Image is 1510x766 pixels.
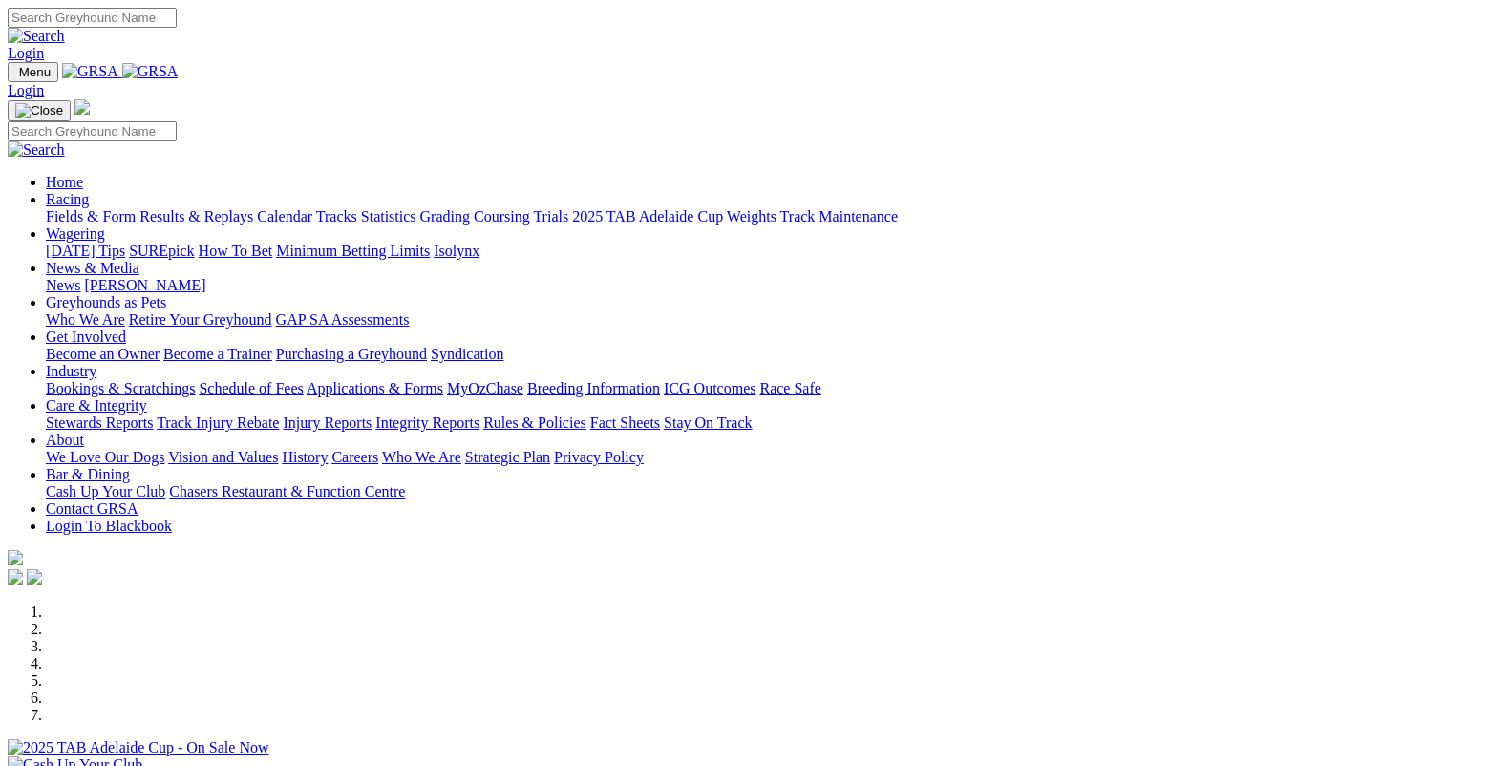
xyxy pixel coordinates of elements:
[199,380,303,396] a: Schedule of Fees
[431,346,503,362] a: Syndication
[129,243,194,259] a: SUREpick
[307,380,443,396] a: Applications & Forms
[122,63,179,80] img: GRSA
[8,28,65,45] img: Search
[664,415,752,431] a: Stay On Track
[276,346,427,362] a: Purchasing a Greyhound
[46,518,172,534] a: Login To Blackbook
[382,449,461,465] a: Who We Are
[46,346,1502,363] div: Get Involved
[8,550,23,565] img: logo-grsa-white.png
[527,380,660,396] a: Breeding Information
[46,483,165,500] a: Cash Up Your Club
[46,191,89,207] a: Racing
[590,415,660,431] a: Fact Sheets
[46,260,139,276] a: News & Media
[316,208,357,224] a: Tracks
[27,569,42,585] img: twitter.svg
[46,415,1502,432] div: Care & Integrity
[554,449,644,465] a: Privacy Policy
[168,449,278,465] a: Vision and Values
[129,311,272,328] a: Retire Your Greyhound
[157,415,279,431] a: Track Injury Rebate
[8,141,65,159] img: Search
[62,63,118,80] img: GRSA
[483,415,586,431] a: Rules & Policies
[780,208,898,224] a: Track Maintenance
[74,99,90,115] img: logo-grsa-white.png
[46,380,195,396] a: Bookings & Scratchings
[46,225,105,242] a: Wagering
[46,397,147,414] a: Care & Integrity
[46,432,84,448] a: About
[46,329,126,345] a: Get Involved
[46,243,125,259] a: [DATE] Tips
[169,483,405,500] a: Chasers Restaurant & Function Centre
[8,82,44,98] a: Login
[474,208,530,224] a: Coursing
[8,45,44,61] a: Login
[46,466,130,482] a: Bar & Dining
[46,346,160,362] a: Become an Owner
[8,8,177,28] input: Search
[46,174,83,190] a: Home
[46,277,80,293] a: News
[572,208,723,224] a: 2025 TAB Adelaide Cup
[465,449,550,465] a: Strategic Plan
[163,346,272,362] a: Become a Trainer
[84,277,205,293] a: [PERSON_NAME]
[283,415,372,431] a: Injury Reports
[8,62,58,82] button: Toggle navigation
[46,208,1502,225] div: Racing
[46,449,164,465] a: We Love Our Dogs
[46,380,1502,397] div: Industry
[533,208,568,224] a: Trials
[139,208,253,224] a: Results & Replays
[420,208,470,224] a: Grading
[46,277,1502,294] div: News & Media
[434,243,479,259] a: Isolynx
[46,294,166,310] a: Greyhounds as Pets
[46,208,136,224] a: Fields & Form
[46,243,1502,260] div: Wagering
[759,380,820,396] a: Race Safe
[282,449,328,465] a: History
[8,739,269,756] img: 2025 TAB Adelaide Cup - On Sale Now
[46,500,138,517] a: Contact GRSA
[664,380,755,396] a: ICG Outcomes
[375,415,479,431] a: Integrity Reports
[46,311,125,328] a: Who We Are
[46,449,1502,466] div: About
[199,243,273,259] a: How To Bet
[257,208,312,224] a: Calendar
[331,449,378,465] a: Careers
[361,208,416,224] a: Statistics
[46,483,1502,500] div: Bar & Dining
[46,363,96,379] a: Industry
[8,569,23,585] img: facebook.svg
[8,100,71,121] button: Toggle navigation
[46,311,1502,329] div: Greyhounds as Pets
[447,380,523,396] a: MyOzChase
[276,243,430,259] a: Minimum Betting Limits
[276,311,410,328] a: GAP SA Assessments
[15,103,63,118] img: Close
[46,415,153,431] a: Stewards Reports
[19,65,51,79] span: Menu
[8,121,177,141] input: Search
[727,208,776,224] a: Weights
